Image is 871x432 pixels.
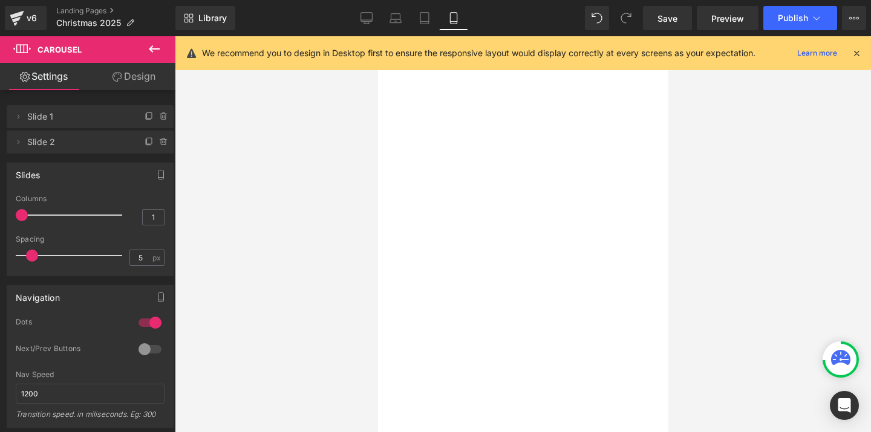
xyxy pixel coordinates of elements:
[16,370,165,379] div: Nav Speed
[711,12,744,25] span: Preview
[830,391,859,420] div: Open Intercom Messenger
[198,13,227,24] span: Library
[202,47,755,60] p: We recommend you to design in Desktop first to ensure the responsive layout would display correct...
[614,6,638,30] button: Redo
[16,317,126,330] div: Dots
[5,6,47,30] a: v6
[657,12,677,25] span: Save
[56,18,121,28] span: Christmas 2025
[842,6,866,30] button: More
[778,13,808,23] span: Publish
[90,63,178,90] a: Design
[24,10,39,26] div: v6
[439,6,468,30] a: Mobile
[56,6,175,16] a: Landing Pages
[792,46,842,60] a: Learn more
[16,163,40,180] div: Slides
[16,235,165,243] div: Spacing
[697,6,758,30] a: Preview
[16,344,126,356] div: Next/Prev Buttons
[410,6,439,30] a: Tablet
[16,286,60,303] div: Navigation
[352,6,381,30] a: Desktop
[152,254,163,262] span: px
[27,131,129,153] span: Slide 2
[27,105,129,128] span: Slide 1
[763,6,837,30] button: Publish
[381,6,410,30] a: Laptop
[38,45,82,54] span: Carousel
[16,410,165,427] div: Transition speed. in miliseconds. Eg: 300
[16,195,165,203] div: Columns
[175,6,235,30] a: New Library
[585,6,609,30] button: Undo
